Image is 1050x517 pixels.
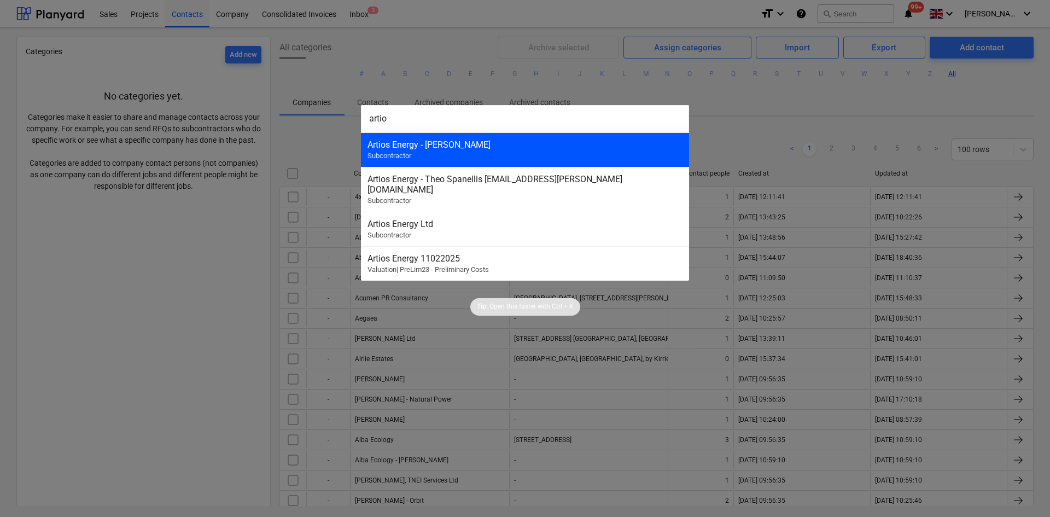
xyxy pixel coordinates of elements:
div: Artios Energy - [PERSON_NAME]Subcontractor [361,132,689,167]
div: Artios Energy 11022025Valuation| PreLim23 - Preliminary Costs [361,246,689,281]
div: Tip:Open this faster withCtrl + K [470,298,580,316]
div: Artios Energy 11022025 [367,253,682,264]
p: Open this faster with [489,302,550,311]
span: Subcontractor [367,231,411,239]
p: Ctrl + K [552,302,574,311]
span: Subcontractor [367,196,411,205]
input: Search for projects, line-items, subcontracts, valuations, subcontractors... [361,105,689,132]
div: Artios Energy - [PERSON_NAME] [367,140,682,150]
div: Artios Energy LtdSubcontractor [361,212,689,246]
span: Valuation | PreLim23 - Preliminary Costs [367,265,489,274]
div: Artios Energy - Theo Spanellis [EMAIL_ADDRESS][PERSON_NAME][DOMAIN_NAME] [367,174,682,195]
div: Artios Energy Ltd [367,219,682,229]
p: Tip: [477,302,488,311]
div: Artios Energy - Theo Spanellis [EMAIL_ADDRESS][PERSON_NAME][DOMAIN_NAME]Subcontractor [361,167,689,212]
iframe: Chat Widget [995,464,1050,517]
span: Subcontractor [367,152,411,160]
